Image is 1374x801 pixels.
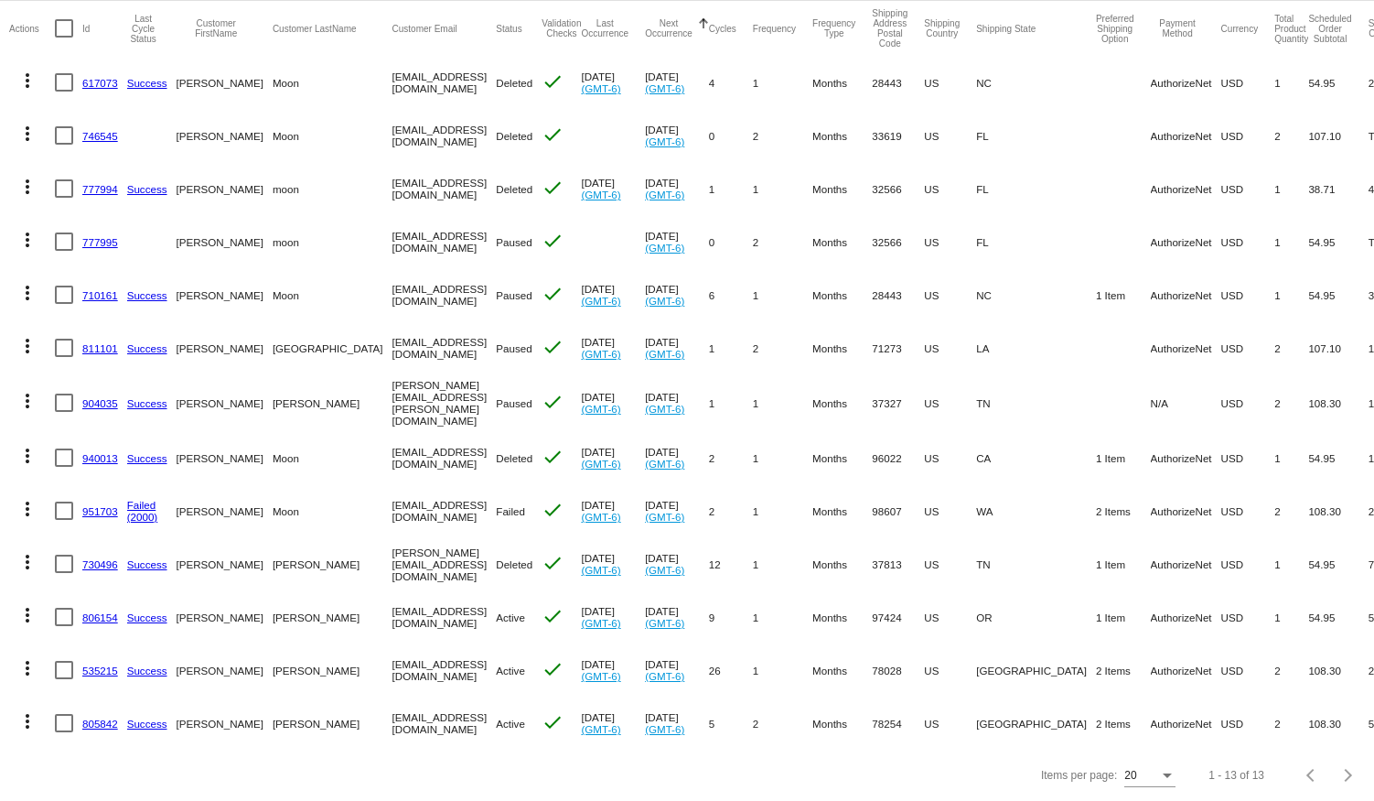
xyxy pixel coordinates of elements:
mat-cell: [PERSON_NAME] [177,109,273,162]
mat-cell: Moon [273,56,392,109]
a: Success [127,342,167,354]
mat-cell: [PERSON_NAME] [177,697,273,750]
mat-cell: Months [812,644,872,697]
mat-icon: more_vert [16,176,38,198]
a: 777995 [82,236,118,248]
mat-cell: [DATE] [581,162,645,215]
a: (GMT-6) [645,564,684,576]
mat-cell: Months [812,590,872,644]
mat-cell: Moon [273,431,392,484]
mat-cell: 1 [753,374,812,431]
a: 777994 [82,183,118,195]
button: Change sorting for CustomerEmail [392,23,457,34]
mat-cell: 54.95 [1308,215,1368,268]
mat-cell: [DATE] [645,644,709,697]
mat-cell: US [924,644,976,697]
a: (GMT-6) [645,189,684,200]
mat-cell: 12 [709,537,753,590]
mat-cell: [EMAIL_ADDRESS][DOMAIN_NAME] [392,321,497,374]
mat-icon: more_vert [16,390,38,412]
button: Change sorting for Subtotal [1308,14,1351,44]
mat-cell: 28443 [872,268,924,321]
mat-cell: 1 [709,374,753,431]
mat-cell: AuthorizeNet [1151,162,1221,215]
mat-cell: 2 [753,215,812,268]
mat-cell: [GEOGRAPHIC_DATA] [976,644,1096,697]
a: (GMT-6) [645,670,684,682]
mat-cell: USD [1221,268,1275,321]
a: (GMT-6) [645,511,684,523]
mat-cell: N/A [1151,374,1221,431]
mat-cell: 2 [709,484,753,537]
mat-cell: 2 [753,321,812,374]
span: Paused [496,236,531,248]
mat-cell: 1 [1274,268,1308,321]
mat-cell: US [924,321,976,374]
mat-icon: more_vert [16,445,38,467]
mat-cell: [DATE] [581,56,645,109]
mat-cell: [DATE] [581,374,645,431]
a: (GMT-6) [581,670,620,682]
button: Change sorting for LastProcessingCycleId [127,14,160,44]
mat-cell: AuthorizeNet [1151,484,1221,537]
mat-cell: NC [976,56,1096,109]
a: (GMT-6) [581,617,620,629]
mat-cell: [DATE] [645,431,709,484]
mat-cell: 1 [753,162,812,215]
button: Change sorting for ShippingState [976,23,1036,34]
mat-cell: 1 Item [1096,431,1151,484]
mat-cell: FL [976,162,1096,215]
a: (GMT-6) [581,564,620,576]
mat-cell: AuthorizeNet [1151,215,1221,268]
a: Success [127,665,167,677]
mat-cell: 32566 [872,162,924,215]
mat-icon: check [542,70,564,92]
mat-cell: 96022 [872,431,924,484]
a: 904035 [82,397,118,409]
a: (GMT-6) [645,723,684,735]
mat-cell: 2 [1274,321,1308,374]
mat-cell: moon [273,215,392,268]
a: Success [127,558,167,570]
mat-cell: [PERSON_NAME] [177,431,273,484]
button: Change sorting for Status [496,23,521,34]
mat-cell: 1 [753,431,812,484]
mat-icon: check [542,177,564,199]
mat-cell: [DATE] [645,162,709,215]
a: (2000) [127,511,158,523]
mat-cell: LA [976,321,1096,374]
mat-cell: 1 [753,537,812,590]
mat-icon: more_vert [16,70,38,92]
a: 617073 [82,77,118,89]
mat-cell: USD [1221,109,1275,162]
mat-cell: USD [1221,484,1275,537]
mat-cell: 1 [1274,590,1308,644]
a: (GMT-6) [581,82,620,94]
mat-cell: USD [1221,537,1275,590]
a: (GMT-6) [581,458,620,470]
mat-cell: moon [273,162,392,215]
mat-cell: [PERSON_NAME] [177,268,273,321]
mat-cell: 2 [1274,697,1308,750]
mat-cell: USD [1221,431,1275,484]
mat-cell: 0 [709,215,753,268]
mat-cell: AuthorizeNet [1151,321,1221,374]
mat-cell: AuthorizeNet [1151,268,1221,321]
mat-icon: more_vert [16,551,38,573]
mat-cell: US [924,56,976,109]
mat-cell: US [924,162,976,215]
mat-cell: AuthorizeNet [1151,590,1221,644]
a: 535215 [82,665,118,677]
mat-cell: WA [976,484,1096,537]
mat-cell: Months [812,268,872,321]
mat-cell: USD [1221,56,1275,109]
mat-cell: [DATE] [645,56,709,109]
a: (GMT-6) [645,242,684,254]
a: Success [127,289,167,301]
mat-cell: [PERSON_NAME] [273,697,392,750]
mat-cell: 2 [753,697,812,750]
mat-cell: 9 [709,590,753,644]
mat-cell: 108.30 [1308,644,1368,697]
button: Change sorting for Frequency [753,23,796,34]
mat-header-cell: Total Product Quantity [1274,1,1308,56]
